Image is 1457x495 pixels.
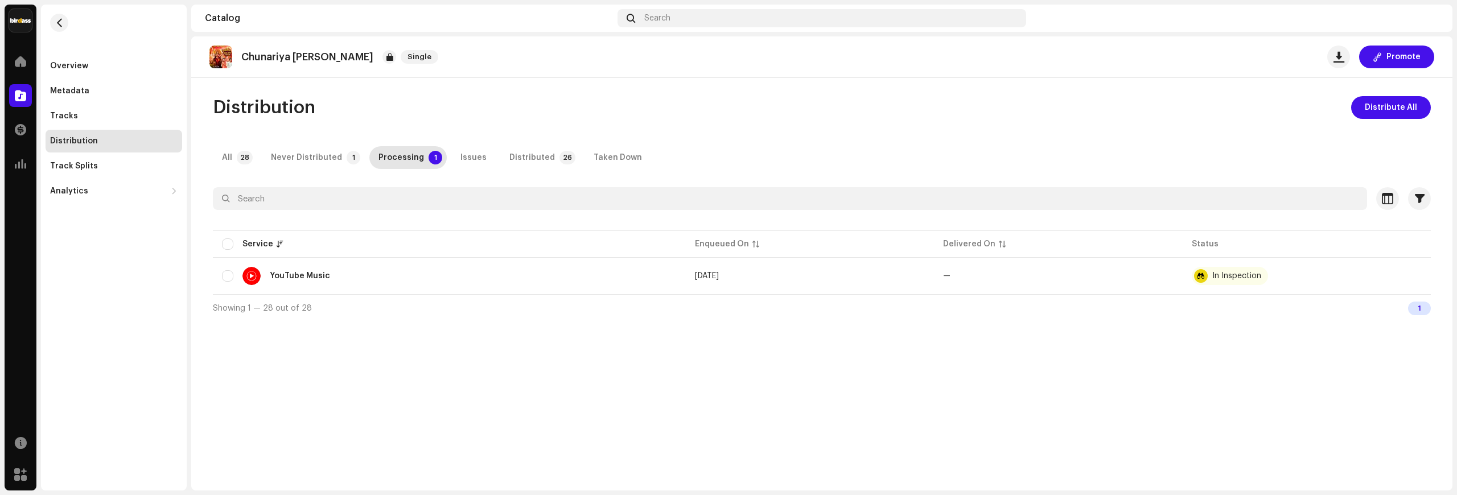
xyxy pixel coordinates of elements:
re-m-nav-item: Metadata [46,80,182,102]
img: 9c1d8d43-a363-40b4-b5e2-acf7017fd22d [9,9,32,32]
button: Promote [1359,46,1434,68]
div: Never Distributed [271,146,342,169]
re-m-nav-item: Overview [46,55,182,77]
div: 1 [1408,302,1431,315]
span: Oct 10, 2025 [695,272,719,280]
img: 2a549e16-6af9-4813-8d8f-6d8bd47711a8 [1421,9,1439,27]
div: Enqueued On [695,238,749,250]
div: Distribution [50,137,98,146]
div: YouTube Music [270,272,330,280]
div: Processing [378,146,424,169]
div: All [222,146,232,169]
span: Showing 1 — 28 out of 28 [213,304,312,312]
p-badge: 1 [429,151,442,164]
input: Search [213,187,1367,210]
span: Distribute All [1365,96,1417,119]
div: Tracks [50,112,78,121]
div: Overview [50,61,88,71]
div: Taken Down [594,146,642,169]
span: Single [401,50,438,64]
div: Track Splits [50,162,98,171]
span: — [943,272,950,280]
button: Distribute All [1351,96,1431,119]
div: Metadata [50,86,89,96]
p-badge: 26 [559,151,575,164]
re-m-nav-dropdown: Analytics [46,180,182,203]
div: Distributed [509,146,555,169]
p: Chunariya [PERSON_NAME] [241,51,373,63]
span: Search [644,14,670,23]
p-badge: 1 [347,151,360,164]
p-badge: 28 [237,151,253,164]
re-m-nav-item: Tracks [46,105,182,127]
re-m-nav-item: Distribution [46,130,182,152]
div: Catalog [205,14,613,23]
div: In Inspection [1212,272,1261,280]
div: Delivered On [943,238,995,250]
re-m-nav-item: Track Splits [46,155,182,178]
div: Analytics [50,187,88,196]
span: Promote [1386,46,1421,68]
span: Distribution [213,96,315,119]
div: Service [242,238,273,250]
img: 7b59f76c-5131-454b-a33c-cc2475eec8db [209,46,232,68]
div: Issues [460,146,487,169]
